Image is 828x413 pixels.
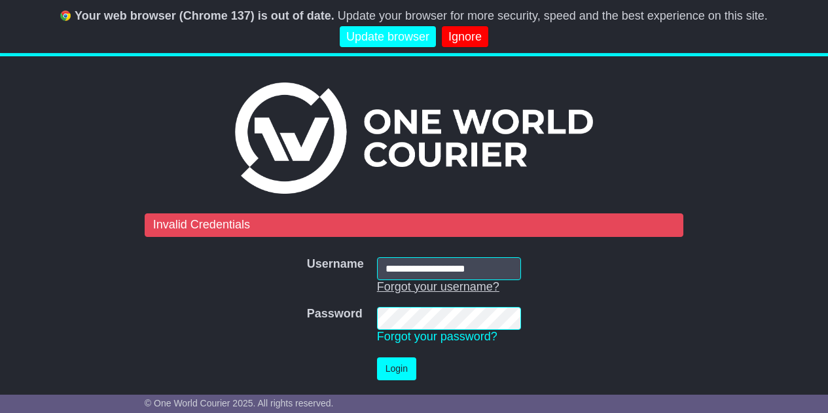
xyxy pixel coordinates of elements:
span: © One World Courier 2025. All rights reserved. [145,398,334,408]
a: Ignore [442,26,488,48]
img: One World [235,82,592,194]
a: Forgot your password? [377,330,497,343]
div: Invalid Credentials [145,213,683,237]
label: Username [307,257,364,272]
button: Login [377,357,416,380]
span: Update your browser for more security, speed and the best experience on this site. [338,9,768,22]
label: Password [307,307,363,321]
a: Update browser [340,26,436,48]
a: Forgot your username? [377,280,499,293]
b: Your web browser (Chrome 137) is out of date. [75,9,334,22]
